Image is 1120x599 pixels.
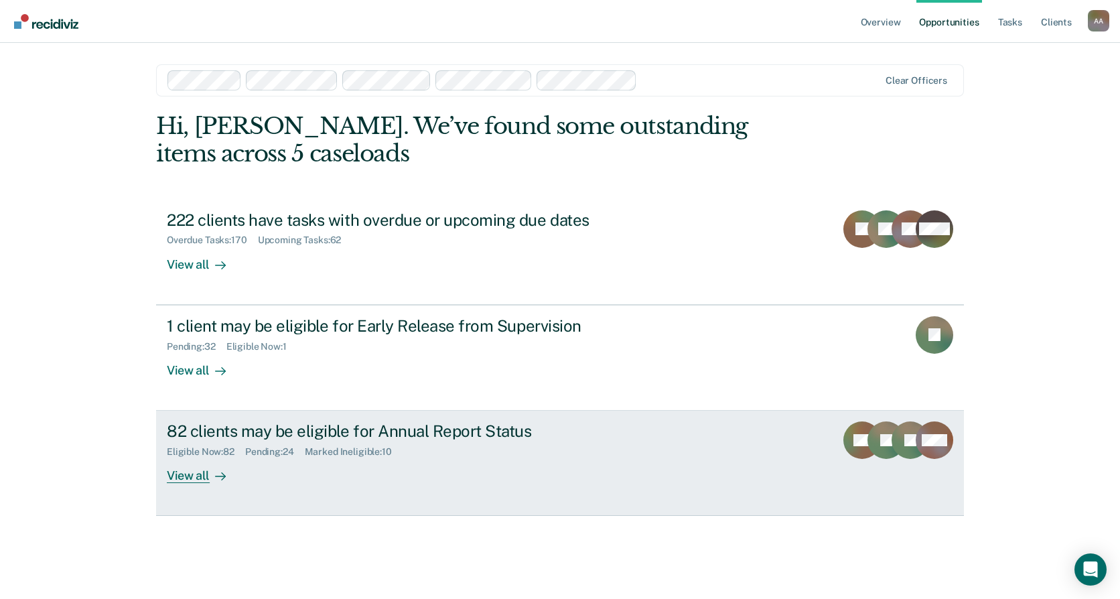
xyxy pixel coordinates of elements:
[167,446,245,458] div: Eligible Now : 82
[167,235,258,246] div: Overdue Tasks : 170
[14,14,78,29] img: Recidiviz
[258,235,352,246] div: Upcoming Tasks : 62
[1074,553,1107,586] div: Open Intercom Messenger
[167,421,637,441] div: 82 clients may be eligible for Annual Report Status
[167,316,637,336] div: 1 client may be eligible for Early Release from Supervision
[305,446,403,458] div: Marked Ineligible : 10
[167,458,242,484] div: View all
[1088,10,1109,31] button: Profile dropdown button
[167,341,226,352] div: Pending : 32
[156,200,964,305] a: 222 clients have tasks with overdue or upcoming due datesOverdue Tasks:170Upcoming Tasks:62View all
[886,75,947,86] div: Clear officers
[245,446,305,458] div: Pending : 24
[156,411,964,516] a: 82 clients may be eligible for Annual Report StatusEligible Now:82Pending:24Marked Ineligible:10V...
[156,305,964,411] a: 1 client may be eligible for Early Release from SupervisionPending:32Eligible Now:1View all
[1088,10,1109,31] div: A A
[226,341,297,352] div: Eligible Now : 1
[167,210,637,230] div: 222 clients have tasks with overdue or upcoming due dates
[167,246,242,272] div: View all
[156,113,802,168] div: Hi, [PERSON_NAME]. We’ve found some outstanding items across 5 caseloads
[167,352,242,378] div: View all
